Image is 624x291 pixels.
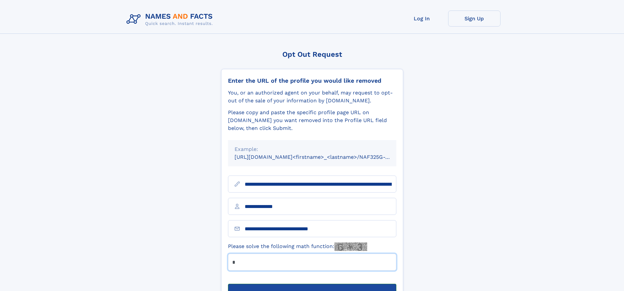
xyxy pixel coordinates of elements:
[235,154,409,160] small: [URL][DOMAIN_NAME]<firstname>_<lastname>/NAF325G-xxxxxxxx
[124,10,218,28] img: Logo Names and Facts
[228,77,396,84] div: Enter the URL of the profile you would like removed
[228,242,367,251] label: Please solve the following math function:
[228,109,396,132] div: Please copy and paste the specific profile page URL on [DOMAIN_NAME] you want removed into the Pr...
[448,10,501,27] a: Sign Up
[228,89,396,105] div: You, or an authorized agent on your behalf, may request to opt-out of the sale of your informatio...
[396,10,448,27] a: Log In
[235,145,390,153] div: Example:
[221,50,403,58] div: Opt Out Request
